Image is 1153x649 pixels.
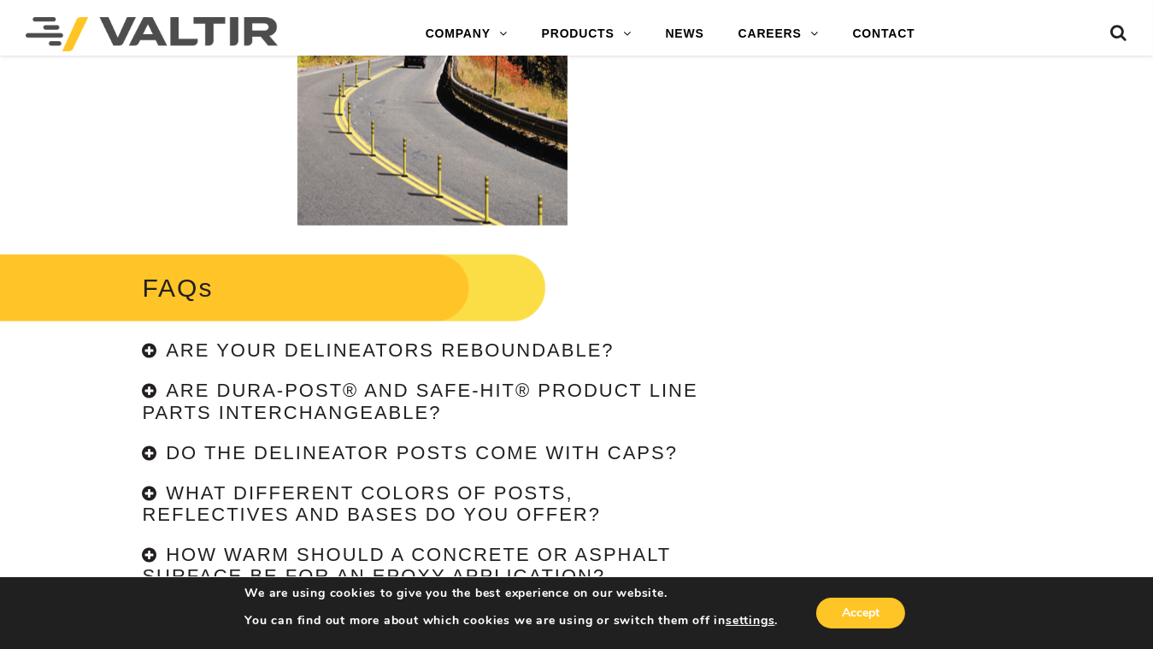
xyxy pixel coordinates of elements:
[142,482,601,525] h4: What different colors of posts, reflectives and bases do you offer?
[244,586,778,601] p: We are using cookies to give you the best experience on our website.
[525,17,649,51] a: PRODUCTS
[142,545,670,587] h4: How warm should a concrete or asphalt surface be for an epoxy application?
[166,442,678,463] h4: Do the delineator posts come with caps?
[166,339,614,361] h4: Are your delineators reboundable?
[142,380,697,422] h4: Are Dura-Post® and Safe-Hit® product line parts interchangeable?
[726,613,774,628] button: settings
[244,613,778,628] p: You can find out more about which cookies we are using or switch them off in .
[816,598,905,628] button: Accept
[836,17,932,51] a: CONTACT
[26,17,278,51] img: Valtir
[409,17,525,51] a: COMPANY
[648,17,721,51] a: NEWS
[721,17,836,51] a: CAREERS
